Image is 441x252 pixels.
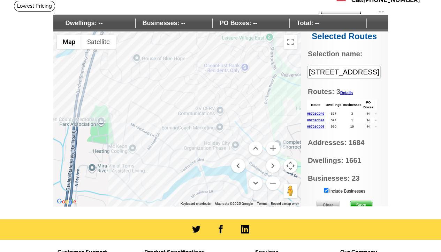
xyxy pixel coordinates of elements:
[231,159,245,173] button: Move left
[136,19,213,28] span: Businesses: --
[181,201,211,206] button: Keyboard shortcuts
[249,176,263,190] button: Move down
[266,159,280,173] button: Move right
[213,19,290,28] span: PO Boxes: --
[57,35,81,49] button: Show street map
[308,86,381,97] span: Routes: 3
[55,197,78,206] a: Open this area in Google Maps (opens a new window)
[266,176,280,190] button: Zoom out
[59,19,136,28] span: Dwellings: --
[302,89,441,252] iframe: LiveChat chat widget
[55,197,78,206] img: Google
[81,35,116,49] button: Show satellite imagery
[283,184,297,198] button: Drag Pegman onto the map to open Street View
[266,141,280,155] button: Zoom in
[249,141,263,155] button: Move up
[308,49,362,59] label: Selection name:
[257,202,267,206] a: Terms
[283,35,297,49] button: Toggle fullscreen view
[271,202,299,206] a: Report a map error
[301,31,388,42] h2: Selected Routes
[283,159,297,173] button: Map camera controls
[290,19,367,28] span: Total: --
[215,202,253,206] span: Map data ©2025 Google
